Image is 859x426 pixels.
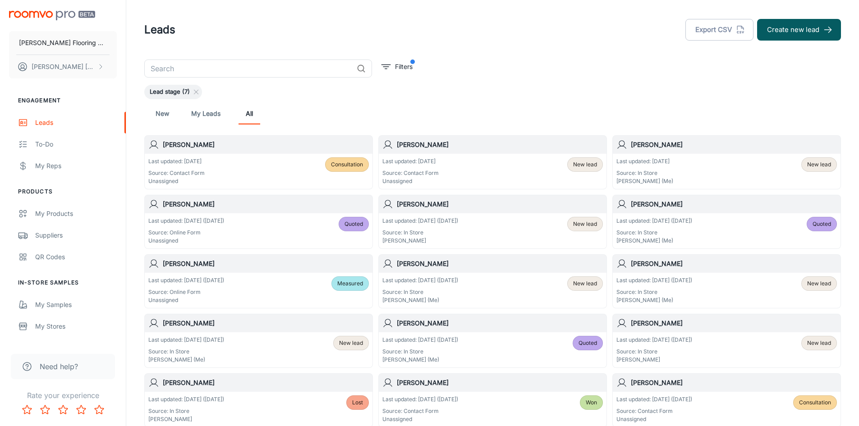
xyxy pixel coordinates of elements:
p: Last updated: [DATE] ([DATE]) [616,395,692,403]
span: Won [586,399,597,407]
div: To-do [35,139,117,149]
div: My Products [35,209,117,219]
span: New lead [573,160,597,169]
p: [PERSON_NAME] [616,356,692,364]
img: Roomvo PRO Beta [9,11,95,20]
button: Rate 1 star [18,401,36,419]
h6: [PERSON_NAME] [631,199,837,209]
button: [PERSON_NAME] [PERSON_NAME] [9,55,117,78]
h6: [PERSON_NAME] [631,259,837,269]
span: New lead [807,279,831,288]
p: Unassigned [382,177,439,185]
p: Filters [395,62,413,72]
p: Source: In Store [382,288,458,296]
a: [PERSON_NAME]Last updated: [DATE]Source: Contact FormUnassignedNew lead [378,135,607,189]
input: Search [144,60,353,78]
a: [PERSON_NAME]Last updated: [DATE] ([DATE])Source: In Store[PERSON_NAME] (Me)Quoted [612,195,841,249]
h6: [PERSON_NAME] [163,378,369,388]
p: Source: In Store [616,348,692,356]
a: [PERSON_NAME]Last updated: [DATE] ([DATE])Source: Online FormUnassignedMeasured [144,254,373,308]
a: All [239,103,260,124]
a: [PERSON_NAME]Last updated: [DATE] ([DATE])Source: In Store[PERSON_NAME]New lead [378,195,607,249]
p: [PERSON_NAME] [382,237,458,245]
p: Last updated: [DATE] ([DATE]) [382,276,458,284]
span: New lead [807,339,831,347]
a: [PERSON_NAME]Last updated: [DATE]Source: Contact FormUnassignedConsultation [144,135,373,189]
p: Last updated: [DATE] ([DATE]) [616,336,692,344]
p: Source: Online Form [148,288,224,296]
h6: [PERSON_NAME] [631,140,837,150]
div: QR Codes [35,252,117,262]
a: [PERSON_NAME]Last updated: [DATE] ([DATE])Source: In Store[PERSON_NAME] (Me)New lead [612,254,841,308]
span: New lead [573,220,597,228]
p: Last updated: [DATE] ([DATE]) [382,336,458,344]
span: Consultation [799,399,831,407]
span: Lead stage (7) [144,87,195,96]
div: My Reps [35,161,117,171]
span: Quoted [813,220,831,228]
h6: [PERSON_NAME] [397,378,603,388]
p: [PERSON_NAME] (Me) [148,356,224,364]
p: Last updated: [DATE] ([DATE]) [148,217,224,225]
p: Source: In Store [382,348,458,356]
p: Unassigned [382,415,458,423]
a: [PERSON_NAME]Last updated: [DATE]Source: In Store[PERSON_NAME] (Me)New lead [612,135,841,189]
p: [PERSON_NAME] (Me) [616,237,692,245]
p: Last updated: [DATE] ([DATE]) [616,276,692,284]
p: Last updated: [DATE] [148,157,205,165]
p: [PERSON_NAME] (Me) [382,296,458,304]
button: [PERSON_NAME] Flooring Center [9,31,117,55]
h6: [PERSON_NAME] [163,199,369,209]
h6: [PERSON_NAME] [397,318,603,328]
button: Rate 4 star [72,401,90,419]
span: Quoted [345,220,363,228]
a: [PERSON_NAME]Last updated: [DATE] ([DATE])Source: In Store[PERSON_NAME]New lead [612,314,841,368]
p: Source: In Store [148,348,224,356]
p: Last updated: [DATE] ([DATE]) [382,217,458,225]
p: Source: Online Form [148,229,224,237]
h1: Leads [144,22,175,38]
h6: [PERSON_NAME] [631,318,837,328]
div: My Stores [35,321,117,331]
p: Source: Contact Form [148,169,205,177]
button: Rate 2 star [36,401,54,419]
span: Consultation [331,160,363,169]
h6: [PERSON_NAME] [397,199,603,209]
a: [PERSON_NAME]Last updated: [DATE] ([DATE])Source: In Store[PERSON_NAME] (Me)New lead [144,314,373,368]
p: Source: Contact Form [382,407,458,415]
span: Lost [352,399,363,407]
p: [PERSON_NAME] (Me) [382,356,458,364]
p: Last updated: [DATE] ([DATE]) [382,395,458,403]
p: [PERSON_NAME] (Me) [616,177,673,185]
p: Last updated: [DATE] [382,157,439,165]
a: New [152,103,173,124]
p: [PERSON_NAME] (Me) [616,296,692,304]
a: My Leads [191,103,220,124]
p: Source: Contact Form [382,169,439,177]
button: Create new lead [757,19,841,41]
button: Export CSV [685,19,753,41]
span: Quoted [579,339,597,347]
p: [PERSON_NAME] [148,415,224,423]
span: New lead [339,339,363,347]
p: Last updated: [DATE] ([DATE]) [148,336,224,344]
span: Measured [337,279,363,288]
button: Rate 5 star [90,401,108,419]
div: Suppliers [35,230,117,240]
p: Unassigned [148,296,224,304]
p: Last updated: [DATE] ([DATE]) [148,276,224,284]
a: [PERSON_NAME]Last updated: [DATE] ([DATE])Source: Online FormUnassignedQuoted [144,195,373,249]
h6: [PERSON_NAME] [163,259,369,269]
p: Last updated: [DATE] ([DATE]) [616,217,692,225]
h6: [PERSON_NAME] [163,140,369,150]
p: Unassigned [148,237,224,245]
p: Unassigned [148,177,205,185]
div: My Samples [35,300,117,310]
p: Last updated: [DATE] [616,157,673,165]
p: Last updated: [DATE] ([DATE]) [148,395,224,403]
p: Source: In Store [382,229,458,237]
a: [PERSON_NAME]Last updated: [DATE] ([DATE])Source: In Store[PERSON_NAME] (Me)Quoted [378,314,607,368]
button: filter [379,60,415,74]
h6: [PERSON_NAME] [631,378,837,388]
h6: [PERSON_NAME] [397,140,603,150]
